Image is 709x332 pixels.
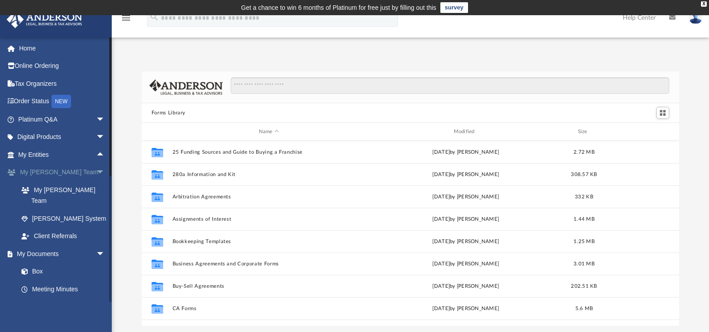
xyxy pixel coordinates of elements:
[172,216,365,222] button: Assignments of Interest
[6,146,118,164] a: My Entitiesarrow_drop_up
[369,215,562,223] div: [DATE] by [PERSON_NAME]
[172,194,365,200] button: Arbitration Agreements
[96,164,114,182] span: arrow_drop_down
[13,263,110,281] a: Box
[172,306,365,311] button: CA Forms
[369,193,562,201] div: [DATE] by [PERSON_NAME]
[369,238,562,246] div: [DATE] by [PERSON_NAME]
[149,12,159,22] i: search
[96,146,114,164] span: arrow_drop_up
[96,245,114,263] span: arrow_drop_down
[172,261,365,267] button: Business Agreements and Corporate Forms
[172,283,365,289] button: Buy-Sell Agreements
[6,57,118,75] a: Online Ordering
[13,210,118,227] a: [PERSON_NAME] System
[656,107,670,119] button: Switch to Grid View
[6,164,118,181] a: My [PERSON_NAME] Teamarrow_drop_down
[6,39,118,57] a: Home
[6,92,118,111] a: Order StatusNEW
[13,280,114,298] a: Meeting Minutes
[6,75,118,92] a: Tax Organizers
[172,149,365,155] button: 25 Funding Sources and Guide to Buying a Franchise
[369,171,562,179] div: [DATE] by [PERSON_NAME]
[13,227,118,245] a: Client Referrals
[369,260,562,268] div: [DATE] by [PERSON_NAME]
[606,128,668,136] div: id
[13,181,114,210] a: My [PERSON_NAME] Team
[6,110,118,128] a: Platinum Q&Aarrow_drop_down
[575,306,593,311] span: 5.6 MB
[13,298,110,316] a: Forms Library
[575,194,593,199] span: 332 KB
[172,172,365,177] button: 280a Information and Kit
[142,141,679,326] div: grid
[689,11,702,24] img: User Pic
[121,17,131,23] a: menu
[152,109,186,117] button: Forms Library
[51,95,71,108] div: NEW
[571,284,597,289] span: 202.51 KB
[96,128,114,147] span: arrow_drop_down
[440,2,468,13] a: survey
[231,77,670,94] input: Search files and folders
[574,239,595,244] span: 1.25 MB
[369,282,562,290] div: [DATE] by [PERSON_NAME]
[6,128,118,146] a: Digital Productsarrow_drop_down
[369,305,562,313] div: [DATE] by [PERSON_NAME]
[96,110,114,129] span: arrow_drop_down
[172,239,365,244] button: Bookkeeping Templates
[146,128,168,136] div: id
[172,128,365,136] div: Name
[566,128,602,136] div: Size
[369,128,562,136] div: Modified
[574,150,595,155] span: 2.72 MB
[121,13,131,23] i: menu
[6,245,114,263] a: My Documentsarrow_drop_down
[241,2,436,13] div: Get a chance to win 6 months of Platinum for free just by filling out this
[701,1,707,7] div: close
[369,148,562,156] div: [DATE] by [PERSON_NAME]
[571,172,597,177] span: 308.57 KB
[574,217,595,222] span: 1.44 MB
[4,11,85,28] img: Anderson Advisors Platinum Portal
[574,261,595,266] span: 3.01 MB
